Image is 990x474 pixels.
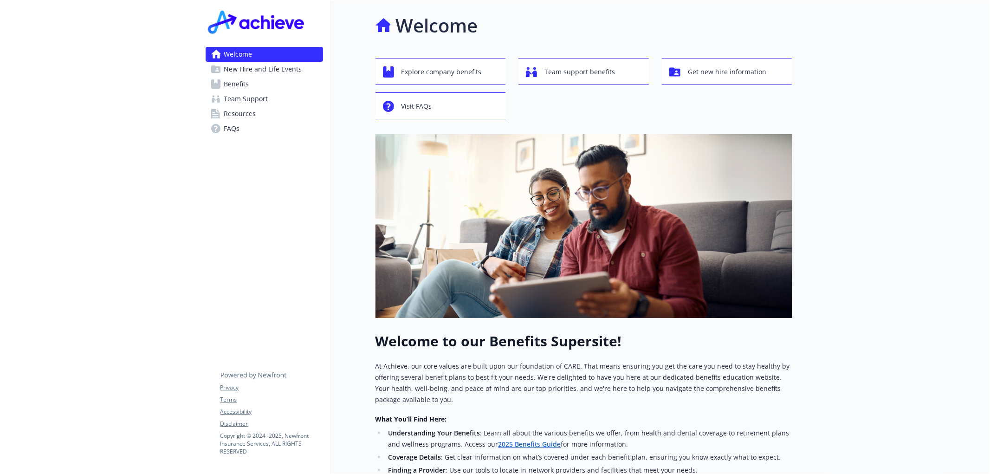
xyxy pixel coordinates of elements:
span: New Hire and Life Events [224,62,302,77]
span: Benefits [224,77,249,91]
a: Welcome [206,47,323,62]
a: Disclaimer [220,420,323,428]
button: Explore company benefits [375,58,506,85]
a: New Hire and Life Events [206,62,323,77]
a: Terms [220,396,323,404]
button: Visit FAQs [375,92,506,119]
strong: Coverage Details [388,453,441,461]
strong: What You’ll Find Here: [375,415,447,423]
h1: Welcome [396,12,478,39]
button: Team support benefits [518,58,649,85]
li: : Get clear information on what’s covered under each benefit plan, ensuring you know exactly what... [386,452,792,463]
a: 2025 Benefits Guide [498,440,561,448]
strong: Understanding Your Benefits [388,429,480,437]
p: Copyright © 2024 - 2025 , Newfront Insurance Services, ALL RIGHTS RESERVED [220,432,323,455]
span: FAQs [224,121,240,136]
p: At Achieve, our core values are built upon our foundation of CARE. That means ensuring you get th... [375,361,792,405]
a: FAQs [206,121,323,136]
span: Visit FAQs [401,97,432,115]
img: overview page banner [375,134,792,318]
a: Benefits [206,77,323,91]
h1: Welcome to our Benefits Supersite! [375,333,792,350]
span: Explore company benefits [401,63,482,81]
span: Team support benefits [544,63,615,81]
span: Team Support [224,91,268,106]
li: : Learn all about the various benefits we offer, from health and dental coverage to retirement pl... [386,428,792,450]
a: Privacy [220,383,323,392]
button: Get new hire information [662,58,792,85]
a: Resources [206,106,323,121]
a: Team Support [206,91,323,106]
span: Get new hire information [688,63,766,81]
a: Accessibility [220,408,323,416]
span: Welcome [224,47,252,62]
span: Resources [224,106,256,121]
